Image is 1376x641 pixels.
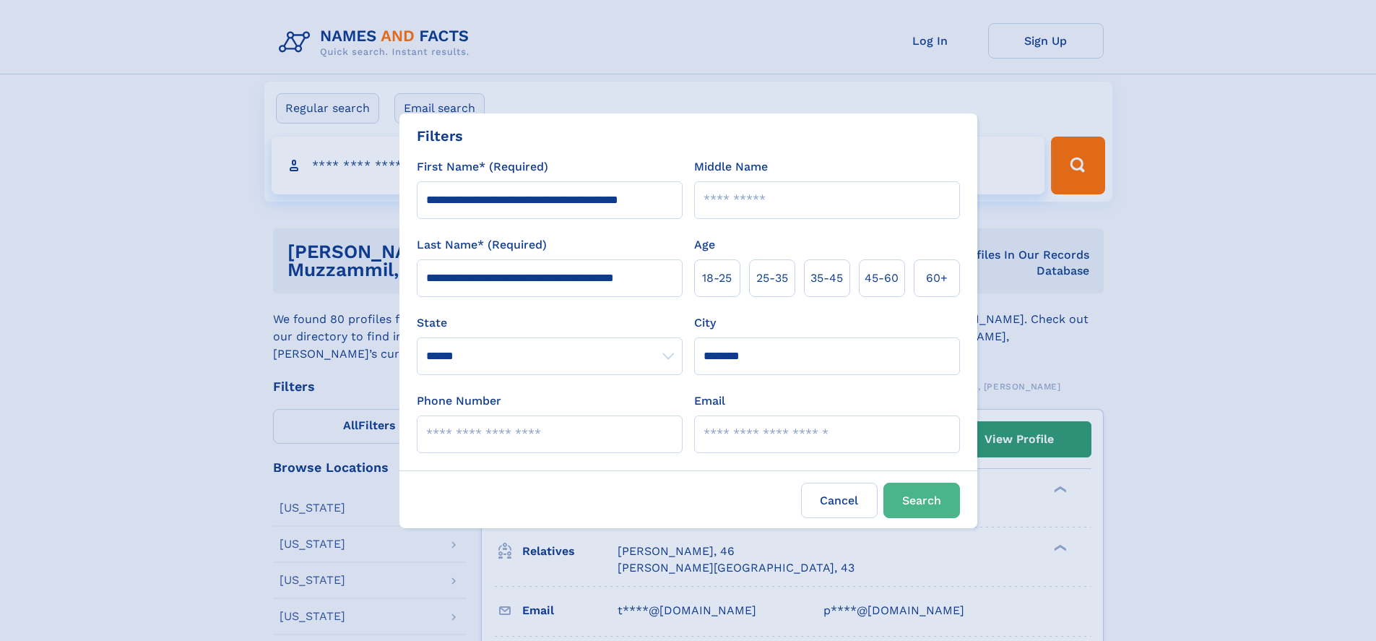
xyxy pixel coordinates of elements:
[417,158,548,176] label: First Name* (Required)
[702,270,732,287] span: 18‑25
[417,392,501,410] label: Phone Number
[883,483,960,518] button: Search
[926,270,948,287] span: 60+
[694,236,715,254] label: Age
[417,125,463,147] div: Filters
[694,314,716,332] label: City
[801,483,878,518] label: Cancel
[810,270,843,287] span: 35‑45
[694,158,768,176] label: Middle Name
[865,270,899,287] span: 45‑60
[756,270,788,287] span: 25‑35
[694,392,725,410] label: Email
[417,236,547,254] label: Last Name* (Required)
[417,314,683,332] label: State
